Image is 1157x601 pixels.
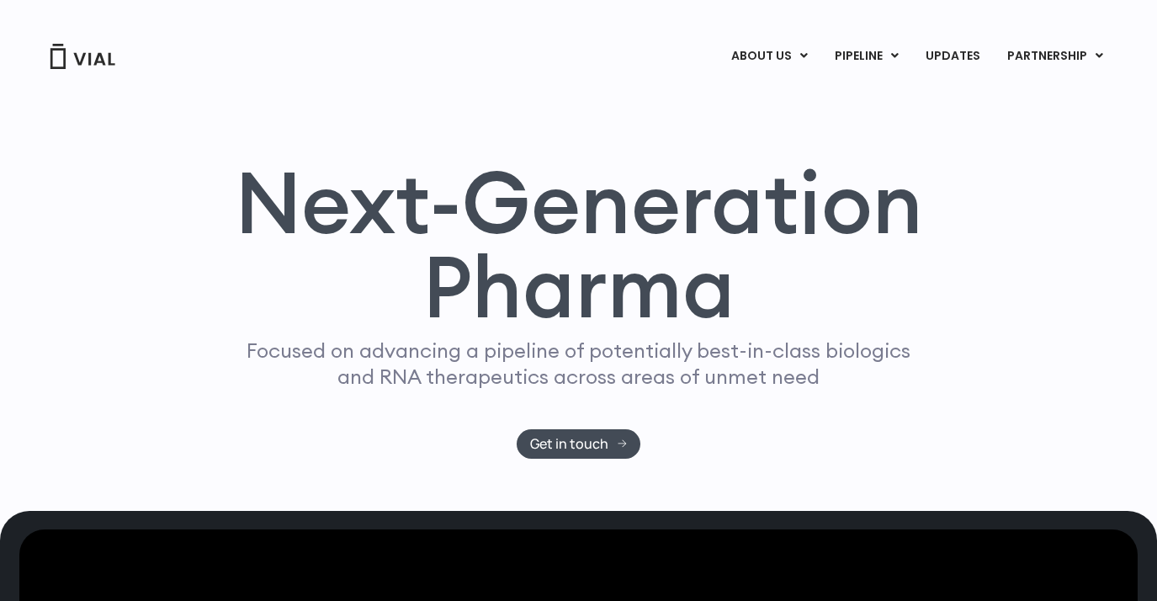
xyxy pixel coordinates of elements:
a: PARTNERSHIPMenu Toggle [994,42,1117,71]
a: UPDATES [912,42,993,71]
a: PIPELINEMenu Toggle [821,42,911,71]
a: ABOUT USMenu Toggle [718,42,820,71]
h1: Next-Generation Pharma [215,160,943,330]
p: Focused on advancing a pipeline of potentially best-in-class biologics and RNA therapeutics acros... [240,338,918,390]
span: Get in touch [530,438,608,450]
img: Vial Logo [49,44,116,69]
a: Get in touch [517,429,640,459]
